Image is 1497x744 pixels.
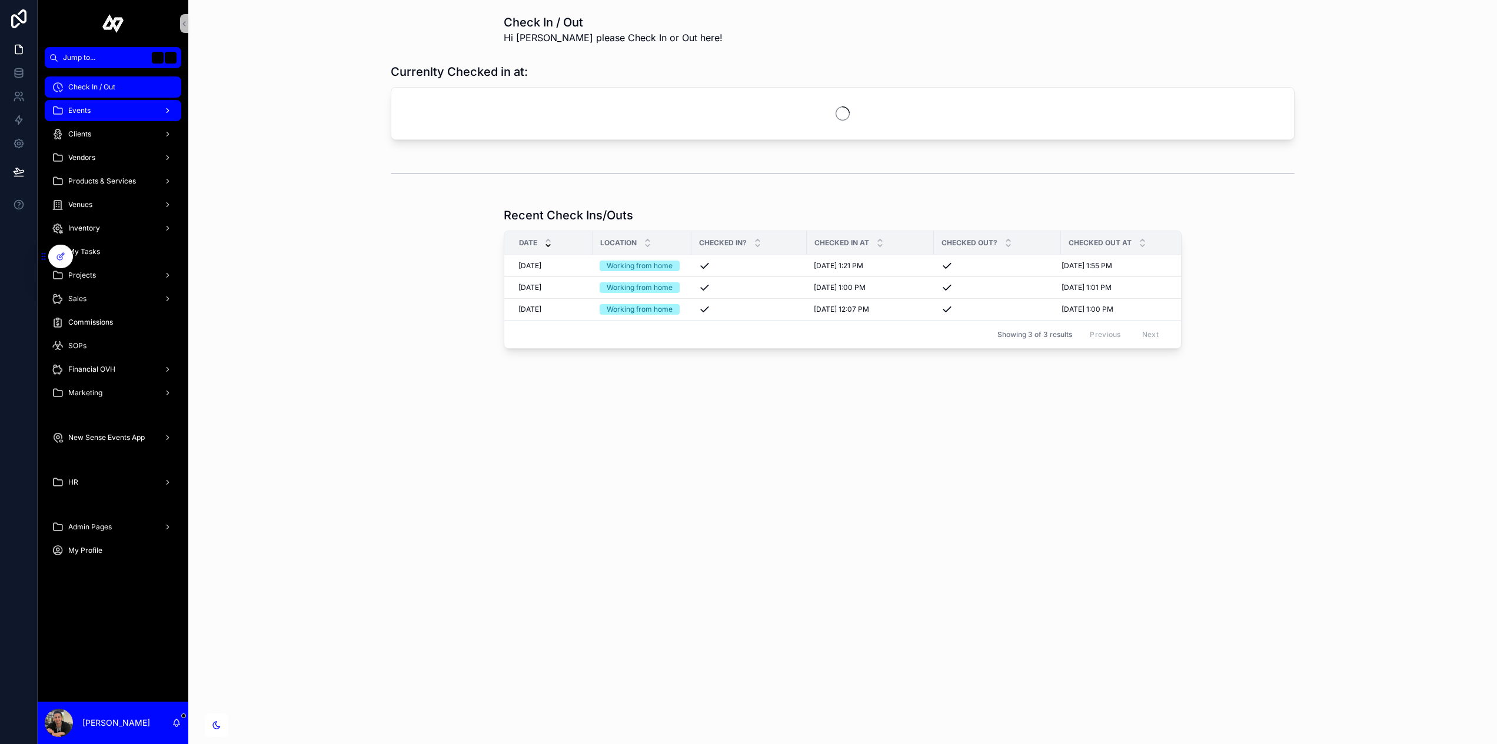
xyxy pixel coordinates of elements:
p: [PERSON_NAME] [82,717,150,729]
a: Events [45,100,181,121]
h1: Recent Check Ins/Outs [504,207,633,223]
span: My Tasks [68,247,100,256]
a: My Tasks [45,241,181,262]
div: Working from home [607,304,673,315]
a: Check In / Out [45,76,181,98]
div: scrollable content [38,68,188,576]
span: Sales [68,294,87,303]
span: [DATE] [518,261,541,271]
span: Venues [68,200,92,209]
span: My Profile [68,546,102,555]
span: Products & Services [68,176,136,186]
span: Checked Out At [1069,238,1132,248]
span: Jump to... [63,53,147,62]
a: Financial OVH [45,359,181,380]
a: SOPs [45,335,181,356]
a: [DATE] [518,283,586,292]
h1: Check In / Out [504,14,723,31]
a: Vendors [45,147,181,168]
span: Financial OVH [68,365,115,374]
a: [DATE] 1:00 PM [1062,305,1172,314]
span: Checked Out? [942,238,997,248]
span: SOPs [68,341,87,351]
span: Showing 3 of 3 results [997,330,1072,339]
a: [DATE] 12:07 PM [814,305,927,314]
span: [DATE] [518,305,541,314]
span: Projects [68,271,96,280]
span: [DATE] 1:21 PM [814,261,863,271]
a: Sales [45,288,181,309]
span: Hi [PERSON_NAME] please Check In or Out here! [504,31,723,45]
a: Working from home [600,282,684,293]
span: HR [68,478,78,487]
a: HR [45,472,181,493]
span: [DATE] 12:07 PM [814,305,869,314]
a: Marketing [45,382,181,403]
a: Working from home [600,304,684,315]
a: [DATE] 1:00 PM [814,283,927,292]
a: [DATE] 1:01 PM [1062,283,1172,292]
span: Inventory [68,223,100,233]
a: Products & Services [45,171,181,192]
span: [DATE] 1:00 PM [814,283,866,292]
span: K [166,53,175,62]
div: Working from home [607,261,673,271]
span: Marketing [68,388,102,398]
a: Inventory [45,218,181,239]
a: Commissions [45,312,181,333]
a: Clients [45,124,181,145]
a: [DATE] 1:21 PM [814,261,927,271]
a: [DATE] [518,261,586,271]
a: New Sense Events App [45,427,181,448]
img: App logo [102,14,124,33]
span: [DATE] 1:01 PM [1062,283,1112,292]
a: [DATE] [518,305,586,314]
h1: Currenlty Checked in at: [391,64,528,80]
span: Commissions [68,318,113,327]
span: Location [600,238,637,248]
span: Check In / Out [68,82,115,92]
span: Checked In? [699,238,747,248]
button: Jump to...K [45,47,181,68]
div: Working from home [607,282,673,293]
span: [DATE] 1:55 PM [1062,261,1112,271]
span: Events [68,106,91,115]
span: [DATE] [518,283,541,292]
a: [DATE] 1:55 PM [1062,261,1172,271]
a: Working from home [600,261,684,271]
span: Checked In At [814,238,869,248]
span: New Sense Events App [68,433,145,442]
a: My Profile [45,540,181,561]
a: Projects [45,265,181,286]
span: [DATE] 1:00 PM [1062,305,1113,314]
span: Date [519,238,537,248]
span: Vendors [68,153,95,162]
a: Admin Pages [45,516,181,538]
a: Venues [45,194,181,215]
span: Clients [68,129,91,139]
span: Admin Pages [68,522,112,532]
